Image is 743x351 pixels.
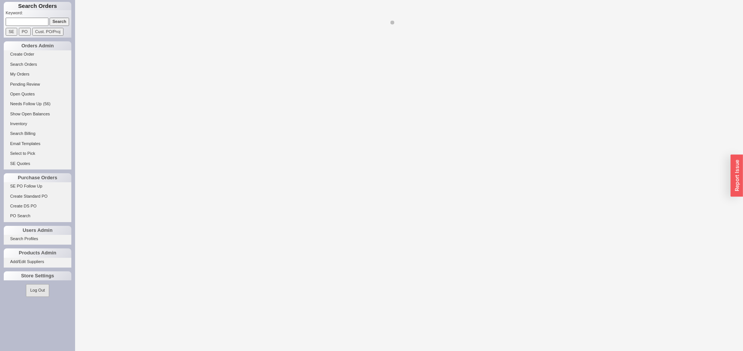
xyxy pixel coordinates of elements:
div: Products Admin [4,248,71,257]
a: My Orders [4,70,71,78]
span: Pending Review [10,82,40,86]
a: Search Billing [4,130,71,138]
a: PO Search [4,212,71,220]
a: Pending Review [4,80,71,88]
a: Create DS PO [4,202,71,210]
a: Search Orders [4,61,71,68]
a: SE Quotes [4,160,71,168]
div: Purchase Orders [4,173,71,182]
a: Create Order [4,50,71,58]
a: Inventory [4,120,71,128]
h1: Search Orders [4,2,71,10]
a: Search Profiles [4,235,71,243]
div: Orders Admin [4,41,71,50]
a: Add/Edit Suppliers [4,258,71,266]
a: Create Standard PO [4,192,71,200]
a: SE PO Follow Up [4,182,71,190]
button: Log Out [26,284,49,297]
input: Search [50,18,69,26]
a: Needs Follow Up(56) [4,100,71,108]
input: PO [19,28,31,36]
div: Store Settings [4,271,71,280]
input: SE [6,28,17,36]
input: Cust. PO/Proj [32,28,63,36]
p: Keyword: [6,10,71,18]
span: ( 56 ) [43,101,51,106]
a: Open Quotes [4,90,71,98]
a: Email Templates [4,140,71,148]
a: Show Open Balances [4,110,71,118]
div: Users Admin [4,226,71,235]
span: Needs Follow Up [10,101,42,106]
a: Select to Pick [4,150,71,157]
